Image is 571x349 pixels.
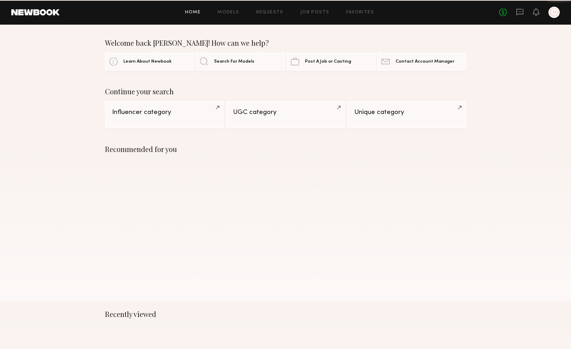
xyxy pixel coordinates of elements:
[305,59,351,64] span: Post A Job or Casting
[548,7,560,18] a: C
[123,59,172,64] span: Learn About Newbook
[233,109,338,116] div: UGC category
[217,10,239,15] a: Models
[256,10,283,15] a: Requests
[287,53,375,70] a: Post A Job or Casting
[105,101,224,128] a: Influencer category
[105,39,466,47] div: Welcome back [PERSON_NAME]! How can we help?
[347,101,466,128] a: Unique category
[196,53,284,70] a: Search For Models
[354,109,459,116] div: Unique category
[395,59,454,64] span: Contact Account Manager
[105,145,466,153] div: Recommended for you
[226,101,345,128] a: UGC category
[346,10,374,15] a: Favorites
[300,10,330,15] a: Job Posts
[214,59,254,64] span: Search For Models
[105,310,466,318] div: Recently viewed
[112,109,217,116] div: Influencer category
[377,53,466,70] a: Contact Account Manager
[185,10,201,15] a: Home
[105,87,466,96] div: Continue your search
[105,53,194,70] a: Learn About Newbook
